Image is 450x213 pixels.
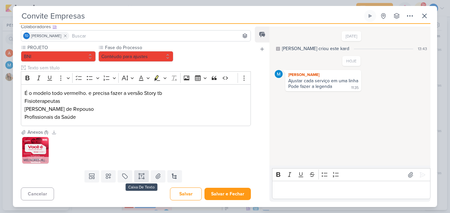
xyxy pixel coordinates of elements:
[26,64,251,71] input: Texto sem título
[21,23,251,30] div: Colaboradores
[418,46,427,52] div: 13:43
[23,33,30,39] div: Thais de carvalho
[351,85,359,91] div: 11:35
[27,44,96,51] label: PROJETO
[104,44,173,51] label: Fase do Processo
[288,84,332,89] div: Pode fazer a legenda
[22,157,49,164] div: MELHORES (4).jpg
[71,32,249,40] input: Buscar
[25,97,247,105] p: Fisioterapeutas
[170,187,202,200] button: Salvar
[272,168,430,181] div: Editor toolbar
[287,71,360,78] div: [PERSON_NAME]
[126,183,157,191] div: Caixa De Texto
[21,71,251,84] div: Editor toolbar
[21,187,54,200] button: Cancelar
[25,113,247,121] p: Profissionais da Saúde
[20,10,363,22] input: Kard Sem Título
[25,35,28,38] p: Td
[275,70,283,78] img: MARIANA MIRANDA
[25,105,247,113] p: [PERSON_NAME] de Repouso
[288,78,358,84] div: Ajustar cada serviço em uma linha
[272,181,430,199] div: Editor editing area: main
[98,51,173,62] button: Contéudo para ajustes
[21,51,96,62] button: BNI
[282,45,349,52] div: [PERSON_NAME] criou este kard
[31,33,61,39] span: [PERSON_NAME]
[204,188,251,200] button: Salvar e Fechar
[25,89,247,97] p: É o modelo todo vermelho. e precisa fazer a versão Story tb
[367,13,373,19] div: Ligar relógio
[22,137,49,164] img: C8uD55duZ8yZRPdFZj04WUim3nETkx-metaTUVMSE9SRVMgKDQpLmpwZw==-.jpg
[28,129,48,136] div: Anexos (1)
[21,84,251,126] div: Editor editing area: main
